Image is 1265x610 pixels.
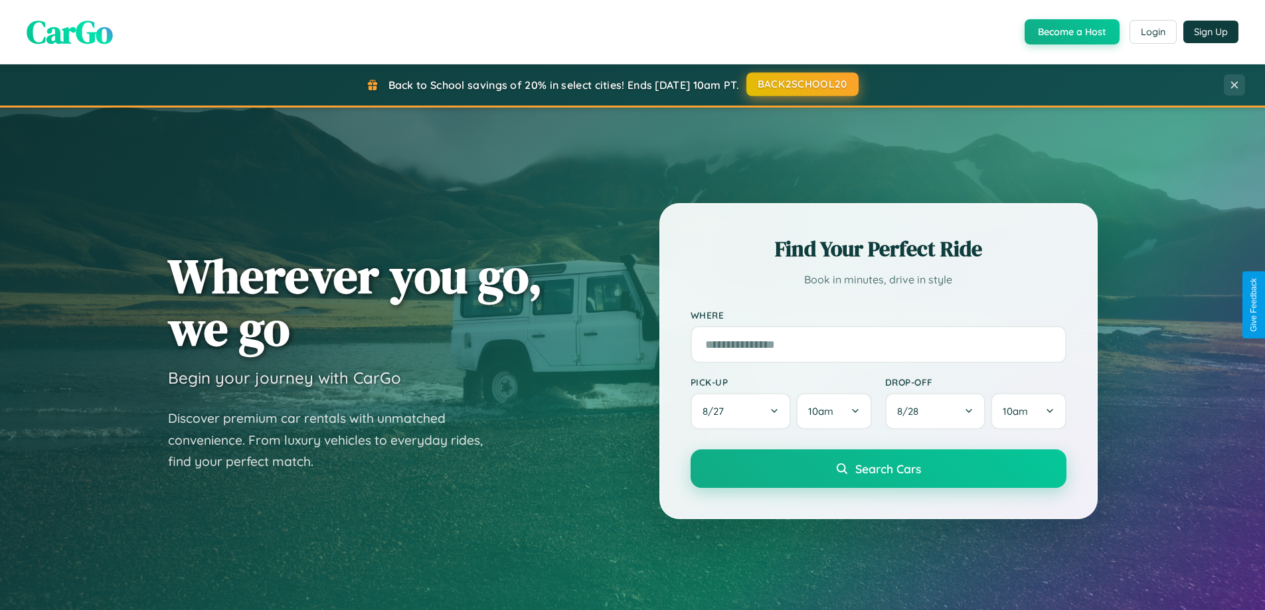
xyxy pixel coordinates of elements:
button: 10am [991,393,1066,429]
span: 10am [1003,405,1028,418]
label: Where [691,309,1066,321]
p: Discover premium car rentals with unmatched convenience. From luxury vehicles to everyday rides, ... [168,408,500,473]
button: Search Cars [691,449,1066,488]
button: 10am [796,393,871,429]
span: 8 / 28 [897,405,925,418]
button: 8/27 [691,393,792,429]
div: Give Feedback [1249,278,1258,332]
h3: Begin your journey with CarGo [168,368,401,388]
button: BACK2SCHOOL20 [746,72,859,96]
label: Drop-off [885,376,1066,388]
span: CarGo [27,10,113,54]
button: Sign Up [1183,21,1238,43]
span: Search Cars [855,461,921,476]
button: Login [1130,20,1177,44]
span: 8 / 27 [703,405,730,418]
button: Become a Host [1025,19,1120,44]
p: Book in minutes, drive in style [691,270,1066,289]
button: 8/28 [885,393,986,429]
h1: Wherever you go, we go [168,250,543,354]
span: Back to School savings of 20% in select cities! Ends [DATE] 10am PT. [388,78,739,92]
span: 10am [808,405,833,418]
h2: Find Your Perfect Ride [691,234,1066,264]
label: Pick-up [691,376,872,388]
